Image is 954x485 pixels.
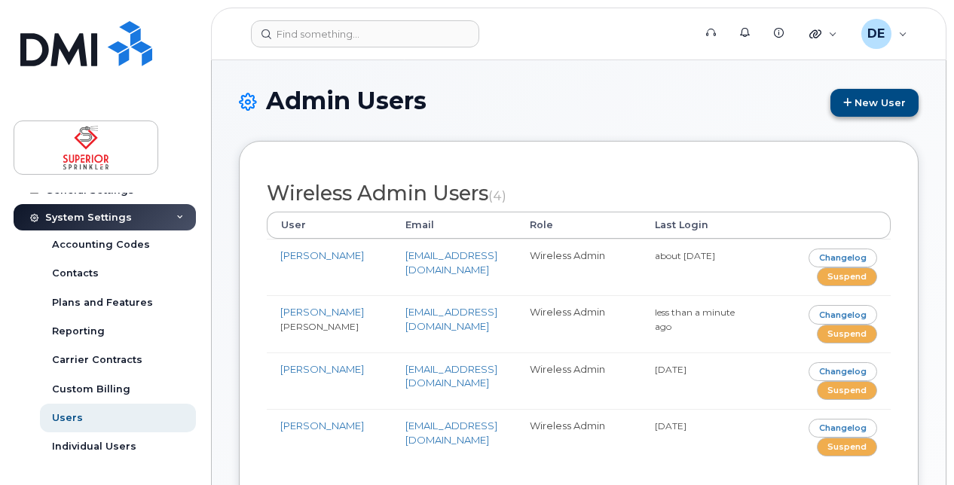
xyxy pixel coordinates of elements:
[405,249,497,276] a: [EMAIL_ADDRESS][DOMAIN_NAME]
[405,419,497,446] a: [EMAIL_ADDRESS][DOMAIN_NAME]
[641,212,766,239] th: Last Login
[280,249,364,261] a: [PERSON_NAME]
[655,307,735,332] small: less than a minute ago
[655,364,686,375] small: [DATE]
[817,267,877,286] a: Suspend
[239,87,919,117] h1: Admin Users
[267,182,891,205] h2: Wireless Admin Users
[516,212,641,239] th: Role
[817,381,877,400] a: Suspend
[516,409,641,465] td: Wireless Admin
[280,306,364,318] a: [PERSON_NAME]
[267,212,392,239] th: User
[655,420,686,432] small: [DATE]
[809,362,877,381] a: Changelog
[516,352,641,409] td: Wireless Admin
[405,363,497,389] a: [EMAIL_ADDRESS][DOMAIN_NAME]
[809,249,877,267] a: Changelog
[392,212,517,239] th: Email
[488,188,506,203] small: (4)
[405,306,497,332] a: [EMAIL_ADDRESS][DOMAIN_NAME]
[280,321,359,332] small: [PERSON_NAME]
[280,419,364,432] a: [PERSON_NAME]
[830,89,919,117] a: New User
[817,438,877,456] a: Suspend
[809,419,877,438] a: Changelog
[516,239,641,295] td: Wireless Admin
[516,295,641,352] td: Wireless Admin
[809,305,877,324] a: Changelog
[280,363,364,375] a: [PERSON_NAME]
[655,250,715,261] small: about [DATE]
[817,325,877,343] a: Suspend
